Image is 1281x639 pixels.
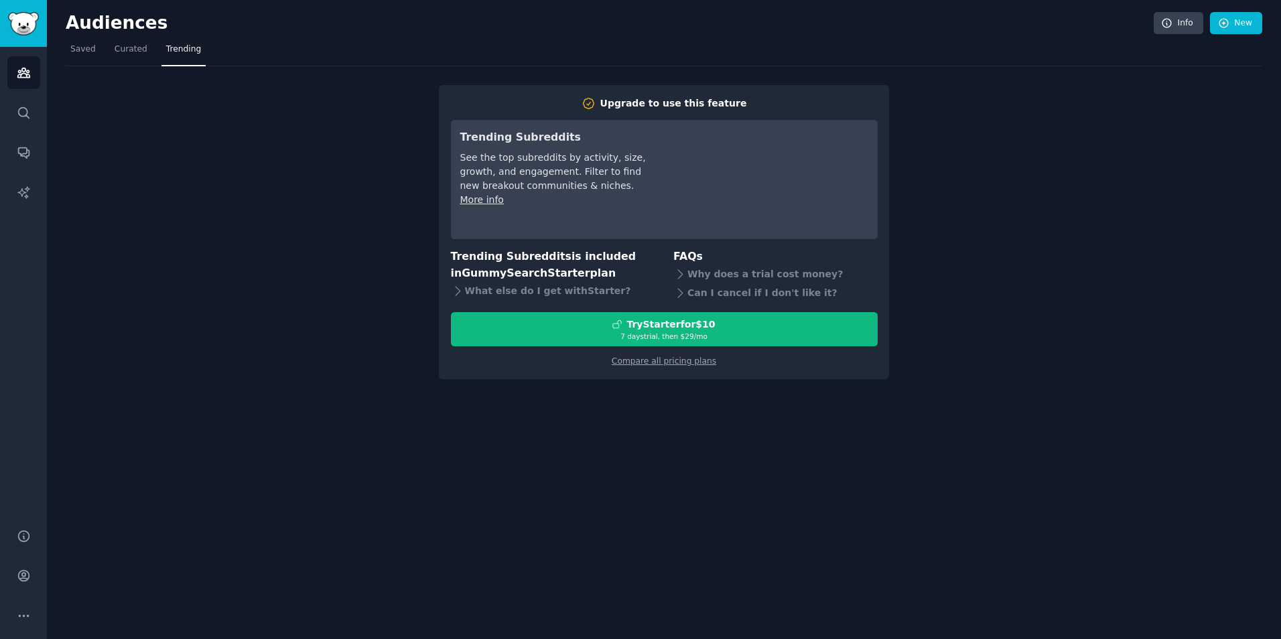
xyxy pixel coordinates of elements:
span: Curated [115,44,147,56]
span: Saved [70,44,96,56]
a: Trending [161,39,206,66]
h3: Trending Subreddits [460,129,649,146]
div: Can I cancel if I don't like it? [673,284,878,303]
a: Curated [110,39,152,66]
a: Saved [66,39,100,66]
a: Info [1154,12,1203,35]
span: GummySearch Starter [462,267,590,279]
div: What else do I get with Starter ? [451,281,655,300]
div: Try Starter for $10 [626,317,715,332]
img: GummySearch logo [8,12,39,35]
button: TryStarterfor$107 daystrial, then $29/mo [451,312,878,346]
div: 7 days trial, then $ 29 /mo [452,332,877,341]
iframe: YouTube video player [667,129,868,230]
h2: Audiences [66,13,1154,34]
h3: FAQs [673,248,878,265]
h3: Trending Subreddits is included in plan [451,248,655,281]
a: Compare all pricing plans [612,356,716,366]
a: New [1210,12,1262,35]
div: Upgrade to use this feature [600,96,747,111]
a: More info [460,194,504,205]
div: See the top subreddits by activity, size, growth, and engagement. Filter to find new breakout com... [460,151,649,193]
span: Trending [166,44,201,56]
div: Why does a trial cost money? [673,265,878,284]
